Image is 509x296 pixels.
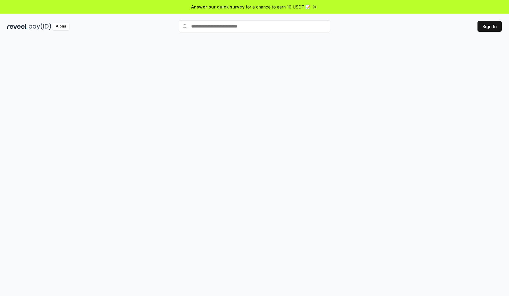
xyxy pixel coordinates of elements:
[29,23,51,30] img: pay_id
[477,21,502,32] button: Sign In
[7,23,28,30] img: reveel_dark
[52,23,69,30] div: Alpha
[191,4,245,10] span: Answer our quick survey
[246,4,311,10] span: for a chance to earn 10 USDT 📝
